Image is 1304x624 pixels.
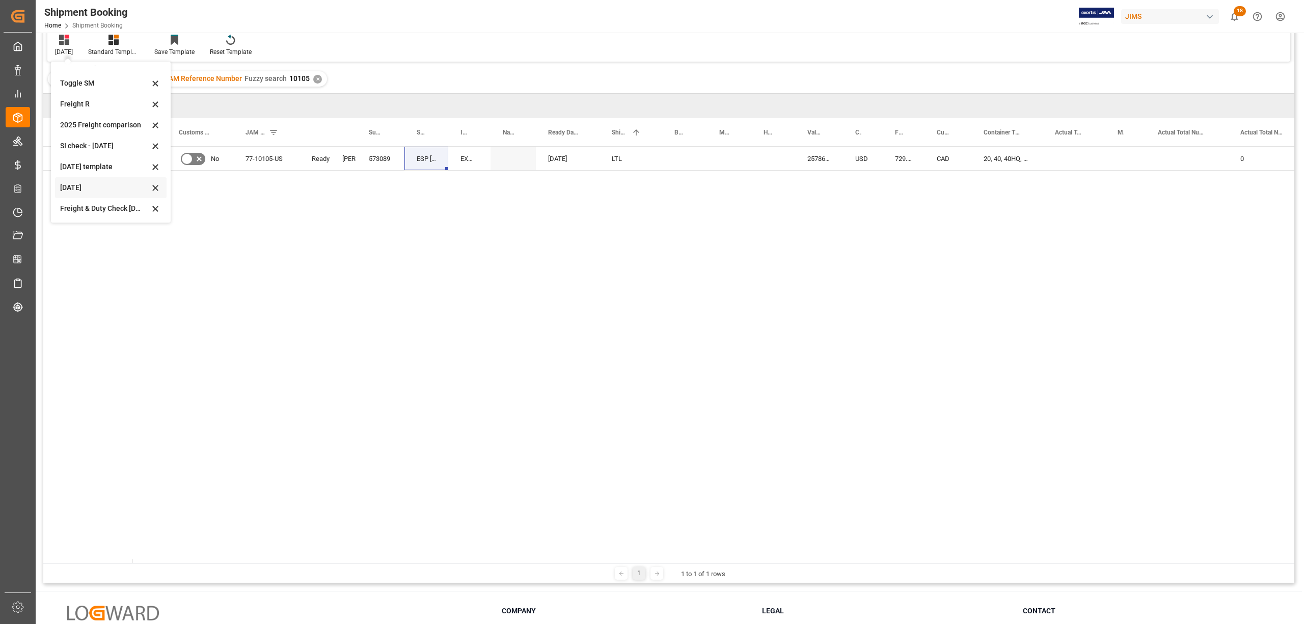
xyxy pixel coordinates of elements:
[503,129,514,136] span: Name of the Carrier/Forwarder
[762,606,1010,616] h3: Legal
[43,147,133,171] div: Press SPACE to select this row.
[44,5,127,20] div: Shipment Booking
[1118,129,1124,136] span: Master Pack Weight (UOM) Manual
[88,47,139,57] div: Standard Templates
[719,129,730,136] span: Master [PERSON_NAME] of Lading Number
[44,22,61,29] a: Home
[1158,129,1207,136] span: Actual Total Number of Cartons
[536,147,600,170] div: [DATE]
[460,129,469,136] span: Incoterm
[60,120,149,130] div: 2025 Freight comparison
[60,141,149,151] div: SI check - [DATE]
[246,129,265,136] span: JAM Reference Number
[1121,9,1219,24] div: JIMS
[1246,5,1269,28] button: Help Center
[60,203,149,214] div: Freight & Duty Check [DATE]
[633,567,645,580] div: 1
[312,147,318,171] div: Ready
[244,74,287,83] span: Fuzzy search
[895,129,903,136] span: Freight Quote
[179,129,212,136] span: Customs documents sent to broker
[971,147,1043,170] div: 20, 40, 40HQ, 45, 53
[369,129,383,136] span: Supplier Number
[1121,7,1223,26] button: JIMS
[807,129,822,136] span: Value (1)
[60,99,149,110] div: Freight R
[357,147,404,170] div: 573089
[55,47,73,57] div: [DATE]
[984,129,1021,136] span: Container Type
[548,129,578,136] span: Ready Date
[855,129,861,136] span: Currency for Value (1)
[313,75,322,84] div: ✕
[612,147,650,171] div: LTL
[1055,129,1084,136] span: Actual Total Gross Weight
[233,147,300,170] div: 77-10105-US
[448,147,491,170] div: EXW [GEOGRAPHIC_DATA],
[67,606,159,620] img: Logward Logo
[1079,8,1114,25] img: Exertis%20JAM%20-%20Email%20Logo.jpg_1722504956.jpg
[764,129,774,136] span: House Bill of Lading Number
[165,74,242,83] span: JAM Reference Number
[1234,6,1246,16] span: 18
[1240,129,1286,136] span: Actual Total Number of Pallets
[342,147,344,171] div: [PERSON_NAME]
[1223,5,1246,28] button: show 18 new notifications
[612,129,628,136] span: Shipment type
[937,129,950,136] span: Currency (freight quote)
[289,74,310,83] span: 10105
[154,47,195,57] div: Save Template
[210,47,252,57] div: Reset Template
[883,147,925,170] div: 729.32
[1023,606,1270,616] h3: Contact
[211,147,219,171] span: No
[925,147,971,170] div: CAD
[60,161,149,172] div: [DATE] template
[60,182,149,193] div: [DATE]
[843,147,883,170] div: USD
[681,569,725,579] div: 1 to 1 of 1 rows
[417,129,427,136] span: Supplier Full Name
[795,147,843,170] div: 25786.817
[60,78,149,89] div: Toggle SM
[674,129,686,136] span: Booking Number
[502,606,749,616] h3: Company
[404,147,448,170] div: ESP [GEOGRAPHIC_DATA]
